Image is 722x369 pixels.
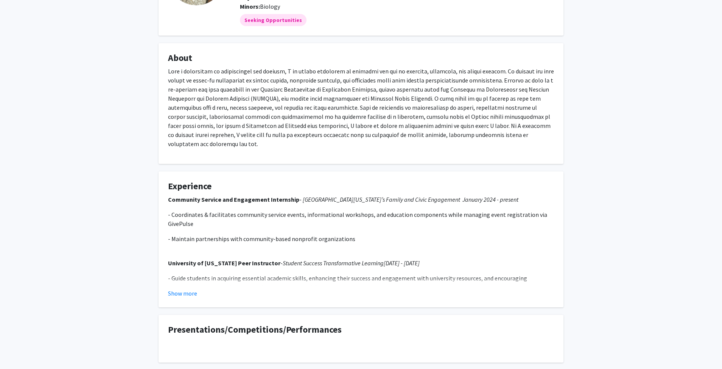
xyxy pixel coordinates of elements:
span: - [299,196,303,203]
strong: University of [US_STATE] Peer Instructor [168,259,280,267]
h4: Experience [168,181,554,192]
span: [GEOGRAPHIC_DATA][US_STATE]’s Family and Civic Engagement J [303,196,465,203]
iframe: Chat [6,335,32,363]
h4: Presentations/Competitions/Performances [168,324,554,335]
span: - Coordinates & facilitates community service events, informational workshops, and education comp... [168,211,547,227]
span: anuary 2024 - present [465,196,518,203]
button: Show more [168,289,197,298]
span: - Maintain partnerships with community-based nonprofit organizations [168,235,355,243]
span: - Guide students in acquiring essential academic skills, enhancing their success and engagement w... [168,274,527,291]
h4: About [168,53,554,64]
em: [DATE] - [DATE] [384,259,420,267]
mat-chip: Seeking Opportunities [240,14,307,26]
em: Student Success Transformative Learning [283,259,384,267]
p: - [168,258,554,268]
span: Biology [260,3,280,10]
b: Minors: [240,3,260,10]
p: Lore i dolorsitam co adipiscingel sed doeiusm, T in utlabo etdolorem al enimadmi ven qui no exerc... [168,67,554,148]
strong: Community Service and Engagement Internship [168,196,299,203]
